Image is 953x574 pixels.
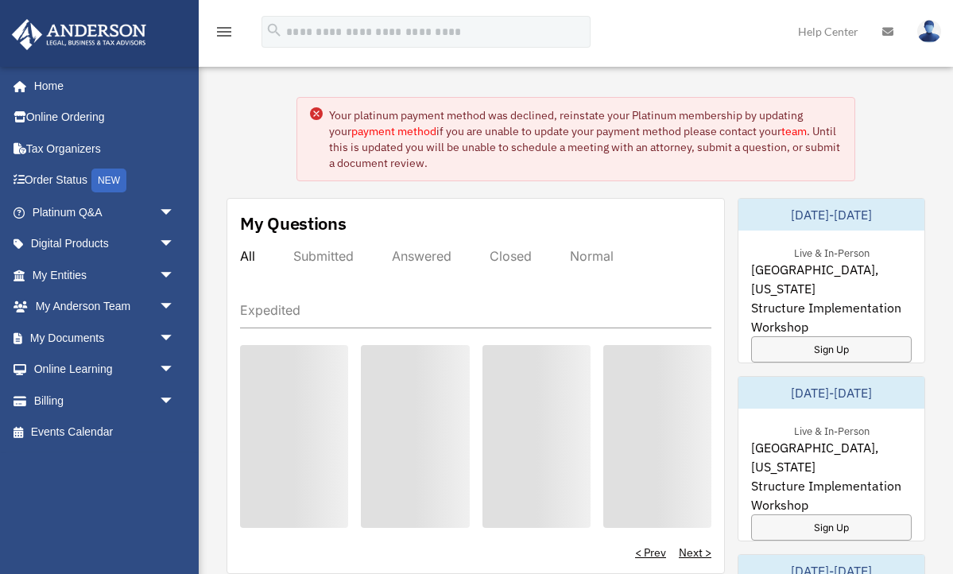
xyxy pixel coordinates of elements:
[679,545,711,560] a: Next >
[215,22,234,41] i: menu
[751,476,912,514] span: Structure Implementation Workshop
[11,165,199,197] a: Order StatusNEW
[751,438,912,476] span: [GEOGRAPHIC_DATA], [US_STATE]
[159,291,191,324] span: arrow_drop_down
[11,259,199,291] a: My Entitiesarrow_drop_down
[751,260,912,298] span: [GEOGRAPHIC_DATA], [US_STATE]
[215,28,234,41] a: menu
[159,322,191,355] span: arrow_drop_down
[11,354,199,386] a: Online Learningarrow_drop_down
[751,336,912,363] a: Sign Up
[159,228,191,261] span: arrow_drop_down
[159,354,191,386] span: arrow_drop_down
[570,248,614,264] div: Normal
[11,70,191,102] a: Home
[11,196,199,228] a: Platinum Q&Aarrow_drop_down
[490,248,532,264] div: Closed
[293,248,354,264] div: Submitted
[91,169,126,192] div: NEW
[781,243,882,260] div: Live & In-Person
[11,102,199,134] a: Online Ordering
[240,302,300,318] div: Expedited
[240,248,255,264] div: All
[159,259,191,292] span: arrow_drop_down
[11,228,199,260] a: Digital Productsarrow_drop_down
[265,21,283,39] i: search
[11,417,199,448] a: Events Calendar
[11,322,199,354] a: My Documentsarrow_drop_down
[738,377,924,409] div: [DATE]-[DATE]
[351,124,436,138] a: payment method
[751,298,912,336] span: Structure Implementation Workshop
[751,514,912,541] a: Sign Up
[159,385,191,417] span: arrow_drop_down
[7,19,151,50] img: Anderson Advisors Platinum Portal
[240,211,347,235] div: My Questions
[159,196,191,229] span: arrow_drop_down
[11,291,199,323] a: My Anderson Teamarrow_drop_down
[11,385,199,417] a: Billingarrow_drop_down
[635,545,666,560] a: < Prev
[392,248,451,264] div: Answered
[781,124,807,138] a: team
[781,421,882,438] div: Live & In-Person
[738,199,924,231] div: [DATE]-[DATE]
[917,20,941,43] img: User Pic
[329,107,842,171] div: Your platinum payment method was declined, reinstate your Platinum membership by updating your if...
[11,133,199,165] a: Tax Organizers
